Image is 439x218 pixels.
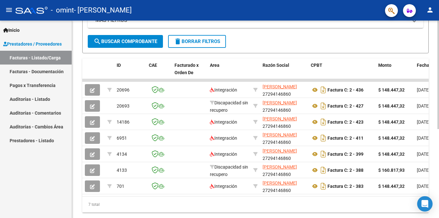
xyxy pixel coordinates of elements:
[327,135,363,141] strong: Factura C: 2 - 411
[263,84,297,89] span: [PERSON_NAME]
[308,58,376,87] datatable-header-cell: CPBT
[146,58,172,87] datatable-header-cell: CAE
[263,132,297,137] span: [PERSON_NAME]
[417,196,433,212] div: Open Intercom Messenger
[417,168,430,173] span: [DATE]
[263,163,306,177] div: 27294146860
[378,63,391,68] span: Monto
[417,103,430,109] span: [DATE]
[319,165,327,175] i: Descargar documento
[210,63,219,68] span: Area
[426,6,434,14] mat-icon: person
[117,119,130,125] span: 14186
[210,100,248,113] span: Discapacidad sin recupero
[117,168,127,173] span: 4133
[117,184,124,189] span: 701
[174,39,220,44] span: Borrar Filtros
[117,87,130,92] span: 20696
[319,181,327,191] i: Descargar documento
[378,135,405,141] strong: $ 148.447,32
[327,119,363,125] strong: Factura C: 2 - 423
[263,116,297,121] span: [PERSON_NAME]
[260,58,308,87] datatable-header-cell: Razón Social
[319,149,327,159] i: Descargar documento
[210,184,237,189] span: Integración
[94,39,157,44] span: Buscar Comprobante
[210,164,248,177] span: Discapacidad sin recupero
[117,152,127,157] span: 4134
[210,87,237,92] span: Integración
[172,58,207,87] datatable-header-cell: Facturado x Orden De
[327,152,363,157] strong: Factura C: 2 - 399
[117,63,121,68] span: ID
[117,103,130,109] span: 20693
[114,58,146,87] datatable-header-cell: ID
[263,148,297,153] span: [PERSON_NAME]
[376,58,414,87] datatable-header-cell: Monto
[263,179,306,193] div: 27294146860
[207,58,251,87] datatable-header-cell: Area
[311,63,322,68] span: CPBT
[88,35,163,48] button: Buscar Comprobante
[378,152,405,157] strong: $ 148.447,32
[319,85,327,95] i: Descargar documento
[5,6,13,14] mat-icon: menu
[149,63,157,68] span: CAE
[74,3,132,17] span: - [PERSON_NAME]
[263,99,306,113] div: 27294146860
[417,87,430,92] span: [DATE]
[319,133,327,143] i: Descargar documento
[263,100,297,105] span: [PERSON_NAME]
[263,180,297,186] span: [PERSON_NAME]
[417,135,430,141] span: [DATE]
[378,119,405,125] strong: $ 148.447,32
[417,119,430,125] span: [DATE]
[210,119,237,125] span: Integración
[417,184,430,189] span: [DATE]
[263,147,306,161] div: 27294146860
[263,131,306,145] div: 27294146860
[417,152,430,157] span: [DATE]
[327,87,363,92] strong: Factura C: 2 - 436
[51,3,74,17] span: - omint
[117,135,127,141] span: 6951
[174,38,182,45] mat-icon: delete
[210,135,237,141] span: Integración
[3,40,62,48] span: Prestadores / Proveedores
[319,101,327,111] i: Descargar documento
[378,184,405,189] strong: $ 148.447,32
[327,168,363,173] strong: Factura C: 2 - 388
[94,38,101,45] mat-icon: search
[327,103,363,109] strong: Factura C: 2 - 427
[263,83,306,97] div: 27294146860
[263,63,289,68] span: Razón Social
[263,164,297,170] span: [PERSON_NAME]
[378,103,405,109] strong: $ 148.447,32
[175,63,199,75] span: Facturado x Orden De
[327,184,363,189] strong: Factura C: 2 - 383
[168,35,226,48] button: Borrar Filtros
[3,27,20,34] span: Inicio
[378,87,405,92] strong: $ 148.447,32
[82,196,429,213] div: 7 total
[210,152,237,157] span: Integración
[263,115,306,129] div: 27294146860
[378,168,405,173] strong: $ 160.817,93
[319,117,327,127] i: Descargar documento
